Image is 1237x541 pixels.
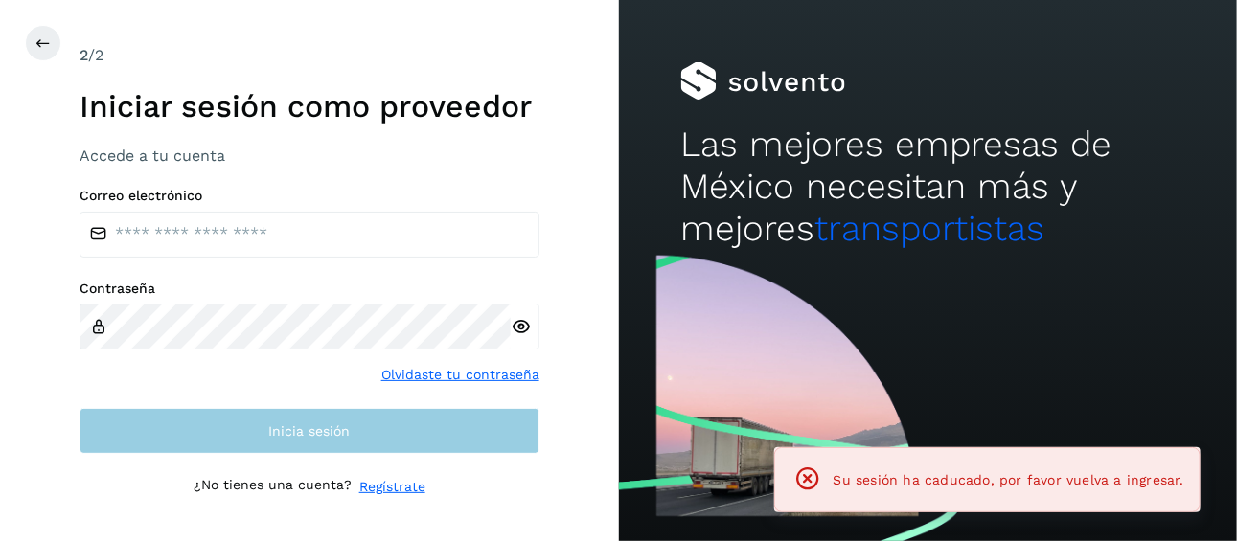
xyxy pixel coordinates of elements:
h1: Iniciar sesión como proveedor [80,88,539,124]
button: Inicia sesión [80,408,539,454]
label: Contraseña [80,281,539,297]
span: Su sesión ha caducado, por favor vuelva a ingresar. [834,472,1184,487]
span: Inicia sesión [268,424,350,438]
h3: Accede a tu cuenta [80,147,539,165]
a: Regístrate [359,477,425,497]
span: transportistas [814,208,1044,249]
a: Olvidaste tu contraseña [381,365,539,385]
label: Correo electrónico [80,188,539,204]
h2: Las mejores empresas de México necesitan más y mejores [680,124,1175,251]
p: ¿No tienes una cuenta? [194,477,352,497]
